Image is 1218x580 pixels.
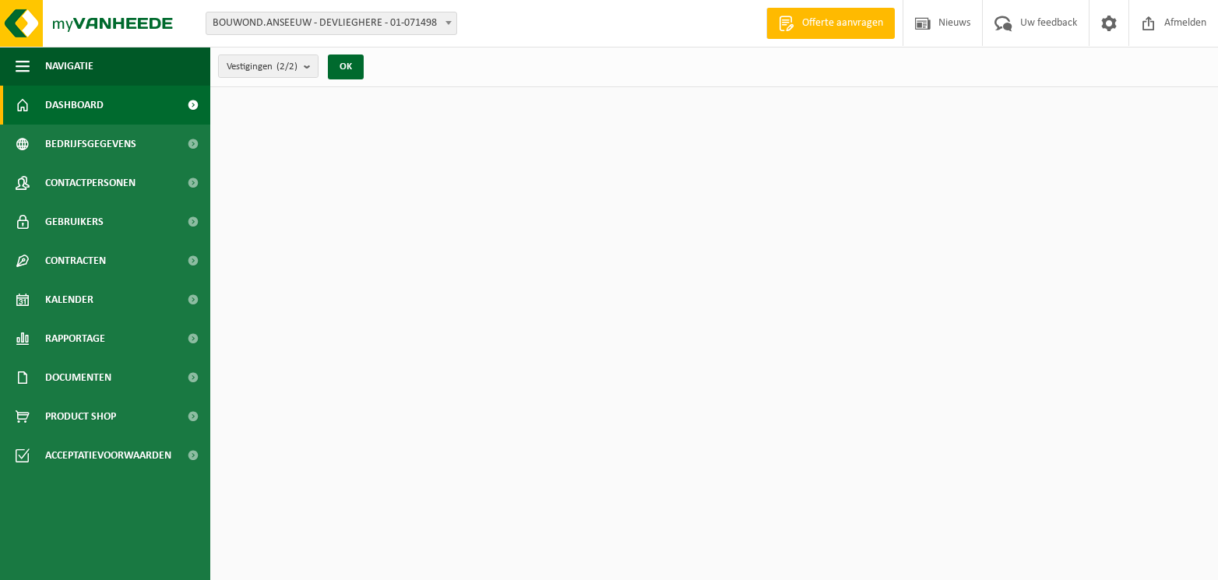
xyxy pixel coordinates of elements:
span: BOUWOND.ANSEEUW - DEVLIEGHERE - 01-071498 [206,12,456,34]
count: (2/2) [276,62,297,72]
span: Contactpersonen [45,163,136,202]
span: Vestigingen [227,55,297,79]
span: Acceptatievoorwaarden [45,436,171,475]
a: Offerte aanvragen [766,8,895,39]
button: OK [328,54,364,79]
span: Dashboard [45,86,104,125]
span: Bedrijfsgegevens [45,125,136,163]
span: Documenten [45,358,111,397]
span: Offerte aanvragen [798,16,887,31]
span: Rapportage [45,319,105,358]
button: Vestigingen(2/2) [218,54,319,78]
span: Contracten [45,241,106,280]
span: Product Shop [45,397,116,436]
span: Navigatie [45,47,93,86]
span: Gebruikers [45,202,104,241]
span: BOUWOND.ANSEEUW - DEVLIEGHERE - 01-071498 [206,12,457,35]
span: Kalender [45,280,93,319]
